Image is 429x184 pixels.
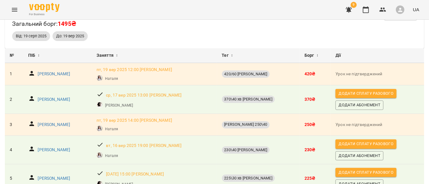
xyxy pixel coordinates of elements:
[305,52,314,59] span: Борг
[305,71,315,76] b: 420 ₴
[38,122,70,128] a: [PERSON_NAME]
[335,151,383,160] button: Додати Абонемент
[7,2,22,17] button: Menu
[106,92,182,98] a: ср, 17 вер 2025 13:00 [PERSON_NAME]
[97,52,114,59] span: Заняття
[5,114,23,136] td: 3
[222,97,275,102] span: 370\40 хв [PERSON_NAME]
[38,97,70,103] a: [PERSON_NAME]
[58,20,76,27] span: 1495₴
[53,33,88,39] span: До: 19 вер 2025
[97,102,103,108] img: Аліна
[97,152,103,158] img: Наталя
[316,52,318,59] span: ↕
[97,67,172,73] a: пт, 19 вер 2025 12:00 [PERSON_NAME]
[5,63,23,85] td: 1
[105,153,118,158] a: Наталя
[339,90,393,97] span: Додати сплату разового
[410,4,422,15] button: UA
[335,101,383,110] button: Додати Абонемент
[305,176,315,181] b: 225 ₴
[105,103,133,108] a: [PERSON_NAME]
[38,52,39,59] span: ↕
[231,52,233,59] span: ↕
[222,71,270,77] span: 420/60 [PERSON_NAME]
[339,169,393,176] span: Додати сплату разового
[106,171,164,177] a: [DATE] 15:00 [PERSON_NAME]
[116,52,118,59] span: ↕
[12,19,112,29] h6: Загальний борг:
[335,122,419,128] p: Урок не підтверджений
[339,141,393,147] span: Додати сплату разового
[12,33,50,39] span: Від: 19 серп 2025
[351,2,357,8] span: 9
[97,75,103,81] img: Наталя
[222,147,270,153] span: 230\40 [PERSON_NAME]
[305,122,315,127] b: 250 ₴
[222,175,275,181] span: 225\30 хв [PERSON_NAME]
[38,147,70,153] a: [PERSON_NAME]
[335,139,397,148] button: Додати сплату разового
[29,12,60,16] span: For Business
[10,52,19,59] div: №
[305,147,315,152] b: 230 ₴
[339,152,380,159] span: Додати Абонемент
[222,122,270,127] span: [PERSON_NAME] 250\40
[29,3,60,12] img: Voopty Logo
[38,175,70,182] a: [PERSON_NAME]
[335,52,419,59] div: Дії
[28,52,35,59] span: ПІБ
[335,168,397,177] button: Додати сплату разового
[105,76,118,81] a: Наталя
[339,102,380,108] span: Додати Абонемент
[335,71,419,77] p: Урок не підтверджений
[335,89,397,98] button: Додати сплату разового
[97,118,172,124] a: пт, 19 вер 2025 14:00 [PERSON_NAME]
[38,71,70,77] a: [PERSON_NAME]
[5,136,23,164] td: 4
[106,143,182,149] a: вт, 16 вер 2025 19:00 [PERSON_NAME]
[305,97,315,102] b: 370 ₴
[97,125,103,131] img: Наталя
[105,126,118,132] a: Наталя
[5,85,23,114] td: 2
[222,52,229,59] span: Тег
[413,6,419,13] span: UA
